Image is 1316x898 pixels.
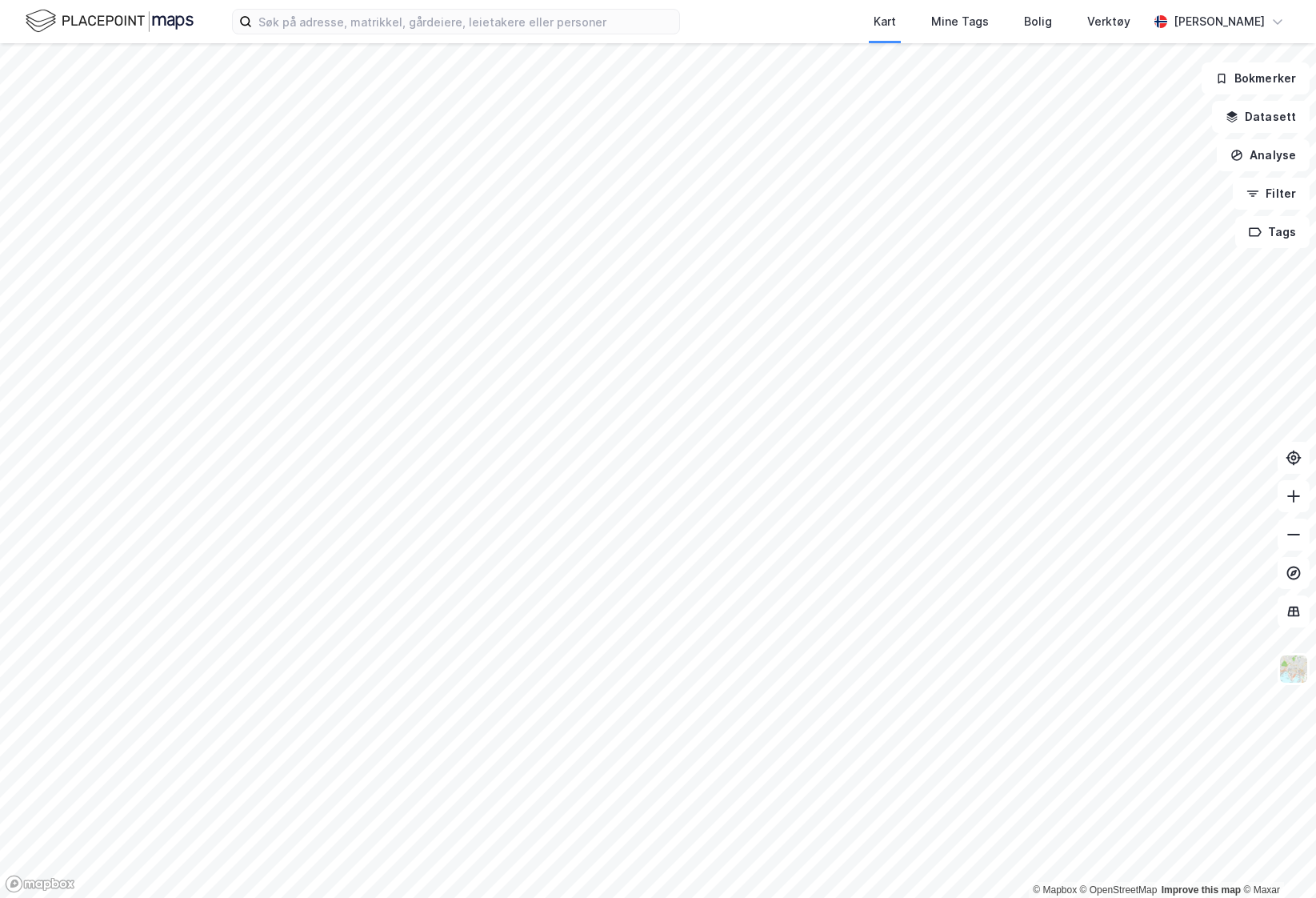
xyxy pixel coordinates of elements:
div: Mine Tags [931,12,989,31]
div: Bolig [1024,12,1052,31]
div: Verktøy [1087,12,1130,31]
div: [PERSON_NAME] [1174,12,1265,31]
iframe: Chat Widget [1236,821,1316,898]
div: Kart [874,12,896,31]
input: Søk på adresse, matrikkel, gårdeiere, leietakere eller personer [252,10,679,34]
img: logo.f888ab2527a4732fd821a326f86c7f29.svg [26,7,194,35]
